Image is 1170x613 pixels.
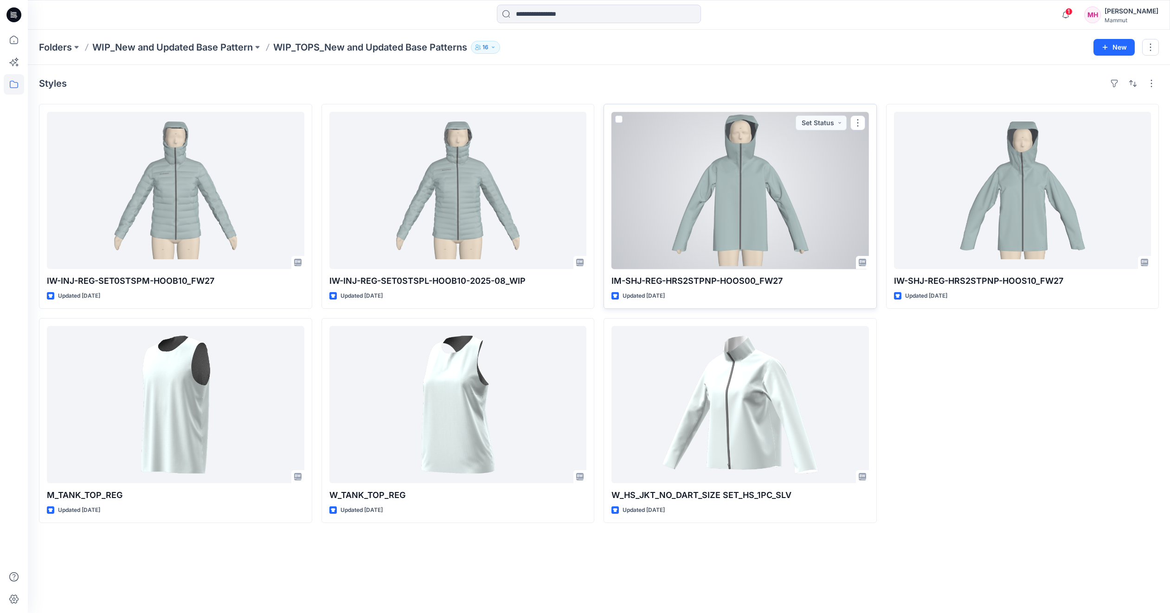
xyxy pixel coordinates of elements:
[273,41,467,54] p: WIP_TOPS_New and Updated Base Patterns
[471,41,500,54] button: 16
[1065,8,1073,15] span: 1
[47,112,304,269] a: IW-INJ-REG-SET0STSPM-HOOB10_FW27
[894,112,1151,269] a: IW-SHJ-REG-HRS2STPNP-HOOS10_FW27
[47,326,304,483] a: M_TANK_TOP_REG
[623,505,665,515] p: Updated [DATE]
[623,291,665,301] p: Updated [DATE]
[329,326,587,483] a: W_TANK_TOP_REG
[329,489,587,502] p: W_TANK_TOP_REG
[92,41,253,54] a: WIP_New and Updated Base Pattern
[905,291,947,301] p: Updated [DATE]
[329,112,587,269] a: IW-INJ-REG-SET0STSPL-HOOB10-2025-08_WIP
[1105,6,1158,17] div: [PERSON_NAME]
[39,41,72,54] a: Folders
[611,275,869,287] p: IM-SHJ-REG-HRS2STPNP-HOOS00_FW27
[341,291,383,301] p: Updated [DATE]
[47,489,304,502] p: M_TANK_TOP_REG
[58,505,100,515] p: Updated [DATE]
[482,42,489,52] p: 16
[611,489,869,502] p: W_HS_JKT_NO_DART_SIZE SET_HS_1PC_SLV
[58,291,100,301] p: Updated [DATE]
[1093,39,1135,56] button: New
[341,505,383,515] p: Updated [DATE]
[47,275,304,287] p: IW-INJ-REG-SET0STSPM-HOOB10_FW27
[894,275,1151,287] p: IW-SHJ-REG-HRS2STPNP-HOOS10_FW27
[1105,17,1158,24] div: Mammut
[611,326,869,483] a: W_HS_JKT_NO_DART_SIZE SET_HS_1PC_SLV
[1084,6,1101,23] div: MH
[329,275,587,287] p: IW-INJ-REG-SET0STSPL-HOOB10-2025-08_WIP
[611,112,869,269] a: IM-SHJ-REG-HRS2STPNP-HOOS00_FW27
[39,78,67,89] h4: Styles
